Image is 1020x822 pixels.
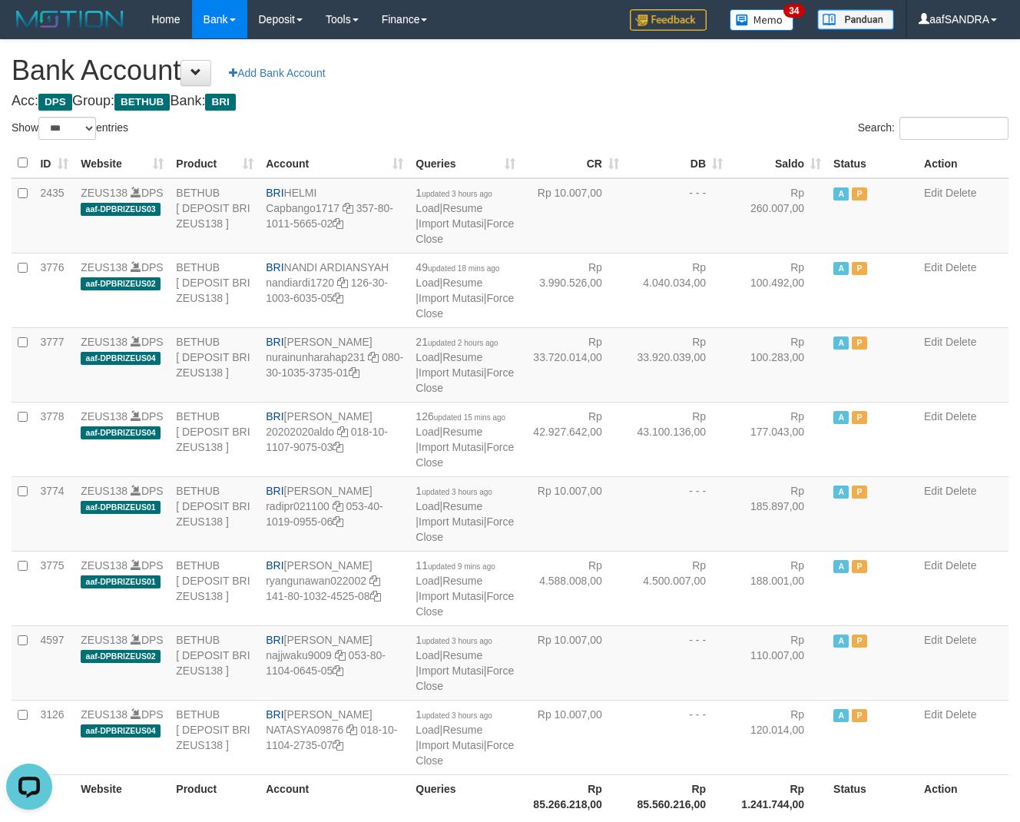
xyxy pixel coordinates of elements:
[260,253,409,327] td: NANDI ARDIANSYAH 126-30-1003-6035-05
[625,148,729,178] th: DB: activate to sort column ascending
[81,575,161,588] span: aaf-DPBRIZEUS01
[730,9,794,31] img: Button%20Memo.svg
[333,739,343,751] a: Copy 018101104273507 to clipboard
[81,559,127,572] a: ZEUS138
[38,117,96,140] select: Showentries
[442,500,482,512] a: Resume
[419,441,484,453] a: Import Mutasi
[266,500,330,512] a: radipr021100
[924,410,942,423] a: Edit
[625,253,729,327] td: Rp 4.040.034,00
[260,178,409,254] td: HELMI 357-80-1011-5665-02
[442,649,482,661] a: Resume
[266,426,334,438] a: 20202020aldo
[266,336,283,348] span: BRI
[266,485,283,497] span: BRI
[12,117,128,140] label: Show entries
[442,426,482,438] a: Resume
[170,476,260,551] td: BETHUB [ DEPOSIT BRI ZEUS138 ]
[924,485,942,497] a: Edit
[945,485,976,497] a: Delete
[827,148,918,178] th: Status
[924,336,942,348] a: Edit
[945,187,976,199] a: Delete
[81,426,161,439] span: aaf-DPBRIZEUS04
[75,476,170,551] td: DPS
[416,187,492,199] span: 1
[852,187,867,201] span: Paused
[335,649,346,661] a: Copy najjwaku9009 to clipboard
[945,708,976,721] a: Delete
[170,253,260,327] td: BETHUB [ DEPOSIT BRI ZEUS138 ]
[81,501,161,514] span: aaf-DPBRIZEUS01
[522,774,625,818] th: Rp 85.266.218,00
[75,253,170,327] td: DPS
[522,253,625,327] td: Rp 3.990.526,00
[266,649,332,661] a: najjwaku9009
[12,55,1008,86] h1: Bank Account
[260,327,409,402] td: [PERSON_NAME] 080-30-1035-3735-01
[75,327,170,402] td: DPS
[416,665,514,692] a: Force Close
[729,700,827,774] td: Rp 120.014,00
[333,515,343,528] a: Copy 053401019095506 to clipboard
[945,336,976,348] a: Delete
[343,202,353,214] a: Copy Capbango1717 to clipboard
[416,187,514,245] span: | | |
[833,262,849,275] span: Active
[266,261,283,273] span: BRI
[833,635,849,648] span: Active
[419,292,484,304] a: Import Mutasi
[81,277,161,290] span: aaf-DPBRIZEUS02
[918,774,1008,818] th: Action
[416,708,514,767] span: | | |
[419,590,484,602] a: Import Mutasi
[170,625,260,700] td: BETHUB [ DEPOSIT BRI ZEUS138 ]
[266,202,339,214] a: Capbango1717
[729,148,827,178] th: Saldo: activate to sort column ascending
[416,351,439,363] a: Load
[81,410,127,423] a: ZEUS138
[170,148,260,178] th: Product: activate to sort column ascending
[729,327,827,402] td: Rp 100.283,00
[416,366,514,394] a: Force Close
[416,575,439,587] a: Load
[170,551,260,625] td: BETHUB [ DEPOSIT BRI ZEUS138 ]
[416,724,439,736] a: Load
[416,426,439,438] a: Load
[170,774,260,818] th: Product
[260,476,409,551] td: [PERSON_NAME] 053-40-1019-0955-06
[428,562,495,571] span: updated 9 mins ago
[833,336,849,350] span: Active
[416,708,492,721] span: 1
[419,217,484,230] a: Import Mutasi
[266,351,365,363] a: nurainunharahap231
[924,559,942,572] a: Edit
[416,410,514,469] span: | | |
[419,665,484,677] a: Import Mutasi
[260,774,409,818] th: Account
[852,709,867,722] span: Paused
[370,590,381,602] a: Copy 141801032452508 to clipboard
[266,559,283,572] span: BRI
[419,515,484,528] a: Import Mutasi
[852,635,867,648] span: Paused
[266,575,366,587] a: ryangunawan022002
[368,351,379,363] a: Copy nurainunharahap231 to clipboard
[333,500,343,512] a: Copy radipr021100 to clipboard
[419,366,484,379] a: Import Mutasi
[729,402,827,476] td: Rp 177.043,00
[34,402,75,476] td: 3778
[416,500,439,512] a: Load
[369,575,380,587] a: Copy ryangunawan022002 to clipboard
[416,485,492,497] span: 1
[416,441,514,469] a: Force Close
[409,148,521,178] th: Queries: activate to sort column ascending
[625,402,729,476] td: Rp 43.100.136,00
[337,426,348,438] a: Copy 20202020aldo to clipboard
[266,634,283,646] span: BRI
[75,178,170,254] td: DPS
[630,9,707,31] img: Feedback.jpg
[419,739,484,751] a: Import Mutasi
[729,774,827,818] th: Rp 1.241.744,00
